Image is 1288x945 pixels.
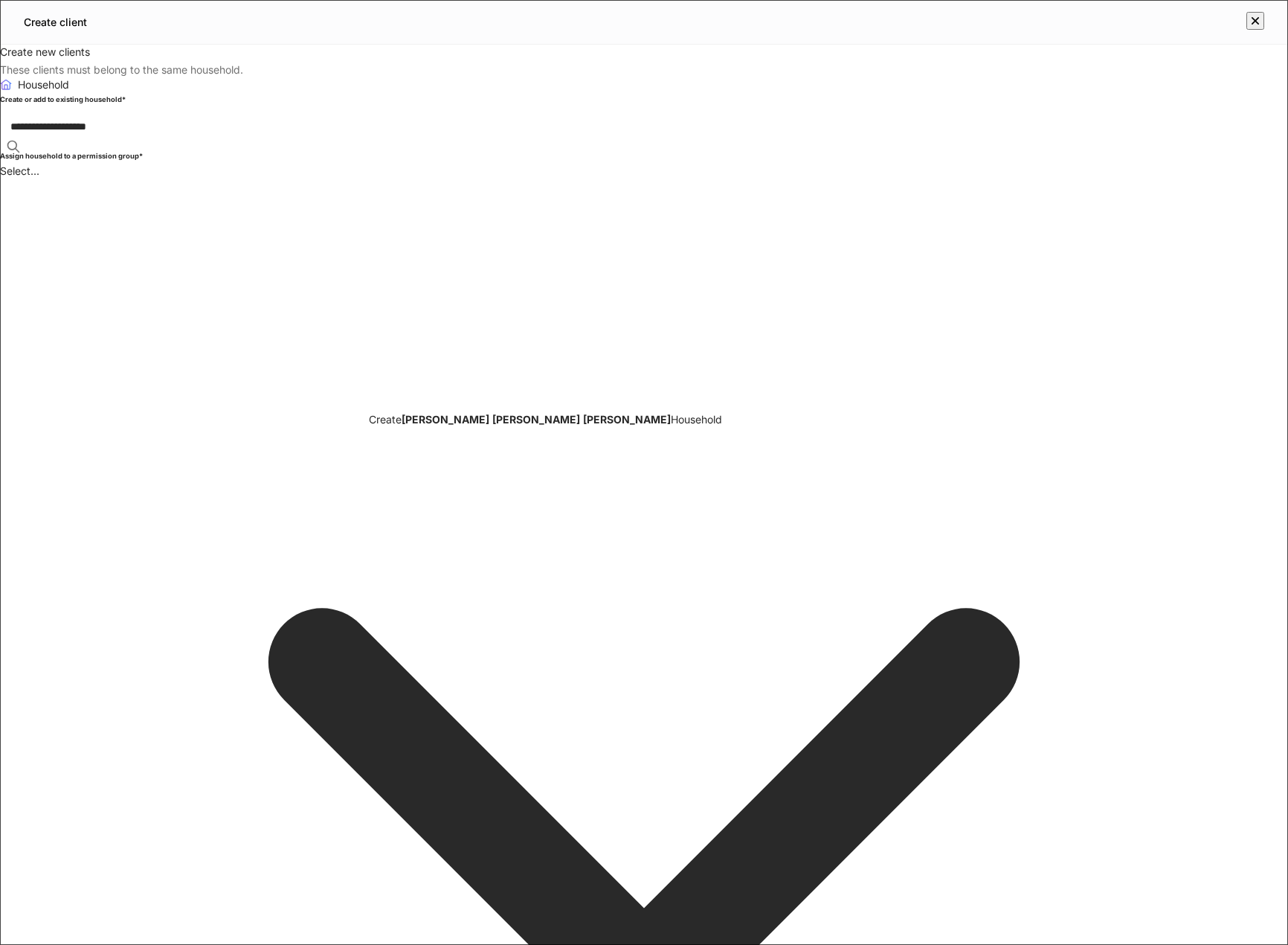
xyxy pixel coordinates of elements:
[24,15,87,30] h5: Create client
[583,413,671,426] span: [PERSON_NAME]
[18,77,69,92] div: Household
[402,413,489,426] span: [PERSON_NAME]
[492,413,580,426] span: [PERSON_NAME]
[671,413,722,426] span: Household
[369,413,402,426] span: Create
